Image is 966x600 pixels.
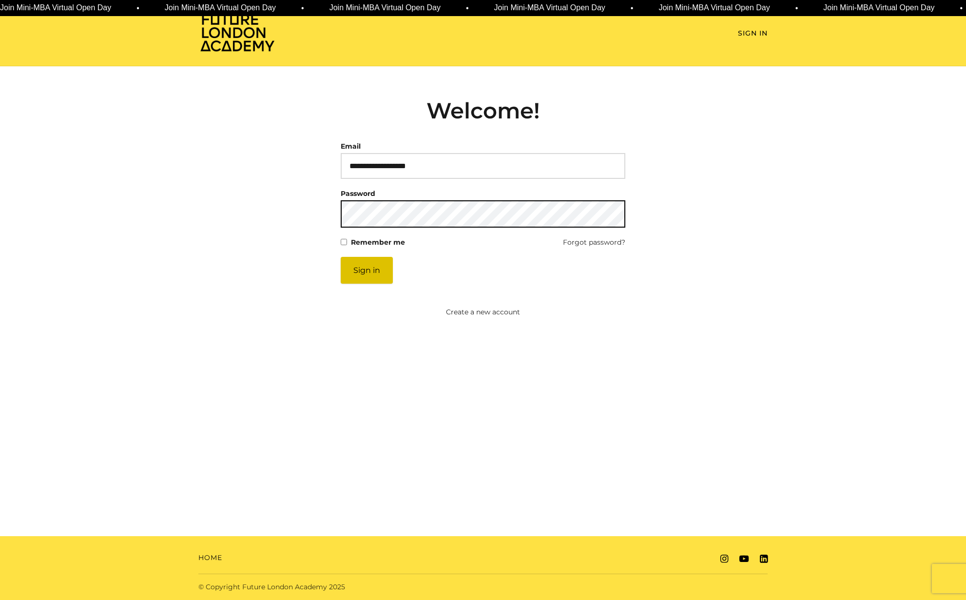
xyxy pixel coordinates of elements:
[341,97,625,124] h2: Welcome!
[136,2,139,14] span: •
[198,553,222,563] a: Home
[631,2,634,14] span: •
[301,2,304,14] span: •
[341,187,375,200] label: Password
[341,257,349,514] label: If you are a human, ignore this field
[466,2,469,14] span: •
[563,235,625,249] a: Forgot password?
[960,2,963,14] span: •
[198,13,276,52] img: Home Page
[191,582,483,592] div: © Copyright Future London Academy 2025
[795,2,798,14] span: •
[341,257,393,284] button: Sign in
[351,235,405,249] label: Remember me
[738,28,768,39] a: Sign In
[341,139,361,153] label: Email
[293,307,673,317] a: Create a new account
